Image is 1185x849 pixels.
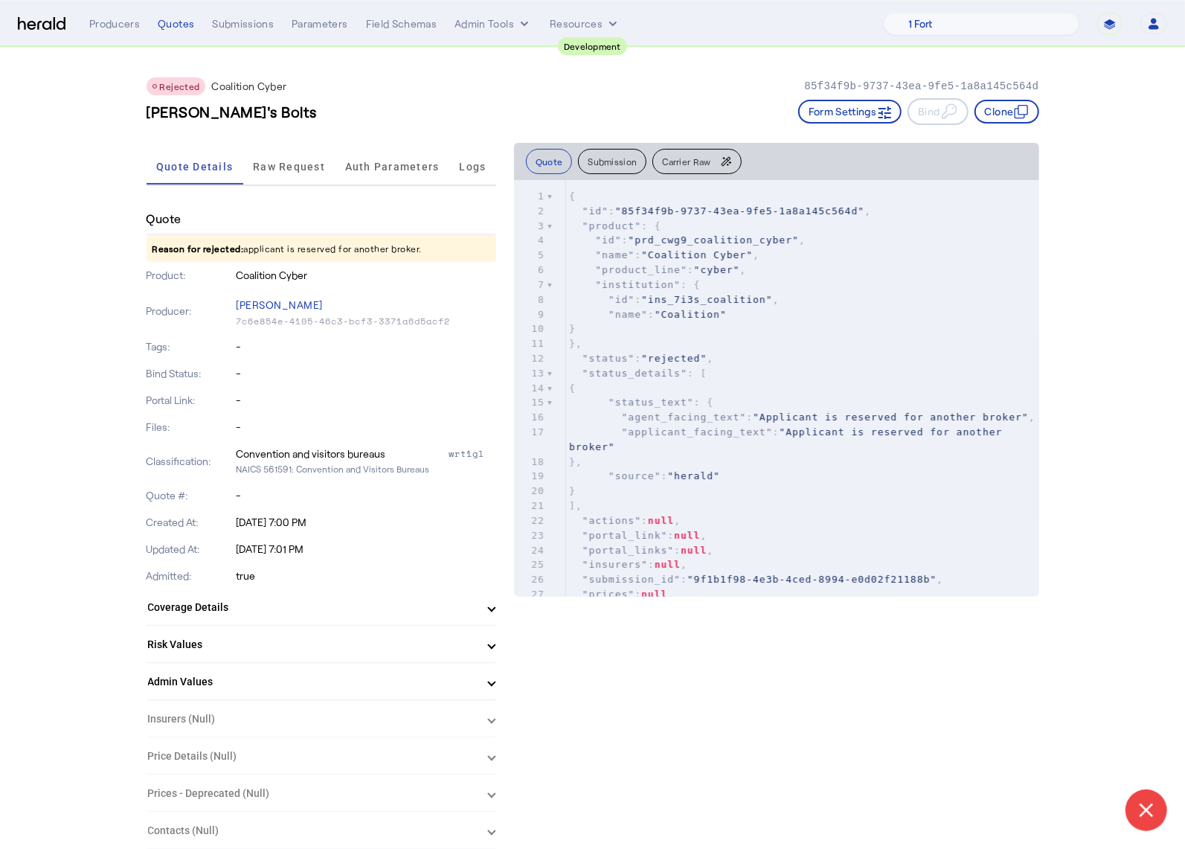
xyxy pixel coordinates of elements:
[514,469,547,484] div: 19
[569,456,582,467] span: },
[514,321,547,336] div: 10
[595,234,621,246] span: "id"
[236,446,385,461] div: Convention and visitors bureaus
[641,294,773,305] span: "ins_7i3s_coalition"
[236,268,496,283] p: Coalition Cyber
[622,426,773,438] span: "applicant_facing_text"
[514,455,547,470] div: 18
[147,515,234,530] p: Created At:
[655,559,681,570] span: null
[514,204,547,219] div: 2
[569,264,746,275] span: : ,
[582,515,641,526] span: "actions"
[569,234,806,246] span: : ,
[147,664,496,699] mat-expansion-panel-header: Admin Values
[674,530,700,541] span: null
[236,515,496,530] p: [DATE] 7:00 PM
[514,180,1039,597] herald-code-block: quote
[449,446,496,461] div: wrt1gl
[514,307,547,322] div: 9
[514,248,547,263] div: 5
[147,542,234,557] p: Updated At:
[804,79,1038,94] p: 85f34f9b-9737-43ea-9fe5-1a8a145c564d
[655,309,727,320] span: "Coalition"
[569,279,701,290] span: : {
[569,205,871,217] span: : ,
[681,545,707,556] span: null
[582,574,681,585] span: "submission_id"
[652,149,741,174] button: Carrier Raw
[615,205,864,217] span: "85f34f9b-9737-43ea-9fe5-1a8a145c564d"
[236,366,496,381] p: -
[514,351,547,366] div: 12
[608,470,661,481] span: "source"
[908,98,968,125] button: Bind
[514,278,547,292] div: 7
[148,600,477,615] mat-panel-title: Coverage Details
[641,589,667,600] span: null
[582,589,635,600] span: "prices"
[152,243,244,254] span: Reason for rejected:
[648,515,674,526] span: null
[211,79,286,94] p: Coalition Cyber
[569,382,576,394] span: {
[158,16,194,31] div: Quotes
[753,411,1029,423] span: "Applicant is reserved for another broker"
[641,249,753,260] span: "Coalition Cyber"
[569,220,661,231] span: : {
[147,101,318,122] h3: [PERSON_NAME]'s Bolts
[514,543,547,558] div: 24
[514,410,547,425] div: 16
[514,292,547,307] div: 8
[514,263,547,278] div: 6
[582,205,608,217] span: "id"
[292,16,348,31] div: Parameters
[212,16,274,31] div: Submissions
[366,16,437,31] div: Field Schemas
[595,249,635,260] span: "name"
[236,542,496,557] p: [DATE] 7:01 PM
[148,637,477,653] mat-panel-title: Risk Values
[608,397,694,408] span: "status_text"
[147,268,234,283] p: Product:
[569,574,943,585] span: : ,
[667,470,720,481] span: "herald"
[569,589,674,600] span: : ,
[608,309,648,320] span: "name"
[582,559,648,570] span: "insurers"
[582,220,641,231] span: "product"
[147,627,496,662] mat-expansion-panel-header: Risk Values
[514,233,547,248] div: 4
[569,470,720,481] span: :
[514,528,547,543] div: 23
[147,568,234,583] p: Admitted:
[569,353,713,364] span: : ,
[608,294,635,305] span: "id"
[147,488,234,503] p: Quote #:
[569,426,1009,452] span: :
[236,393,496,408] p: -
[147,454,234,469] p: Classification:
[569,397,713,408] span: : {
[622,411,747,423] span: "agent_facing_text"
[514,381,547,396] div: 14
[455,16,532,31] button: internal dropdown menu
[569,426,1009,452] span: "Applicant is reserved for another broker"
[18,17,65,31] img: Herald Logo
[148,674,477,690] mat-panel-title: Admin Values
[147,210,182,228] h4: Quote
[569,559,687,570] span: : ,
[550,16,620,31] button: Resources dropdown menu
[628,234,799,246] span: "prd_cwg9_coalition_cyber"
[514,572,547,587] div: 26
[236,315,496,327] p: 7c6e854e-4105-46c3-bcf3-3371a6d5acf2
[662,157,710,166] span: Carrier Raw
[569,411,1035,423] span: : ,
[569,249,760,260] span: : ,
[459,161,486,172] span: Logs
[514,557,547,572] div: 25
[694,264,740,275] span: "cyber"
[253,161,325,172] span: Raw Request
[569,190,576,202] span: {
[345,161,440,172] span: Auth Parameters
